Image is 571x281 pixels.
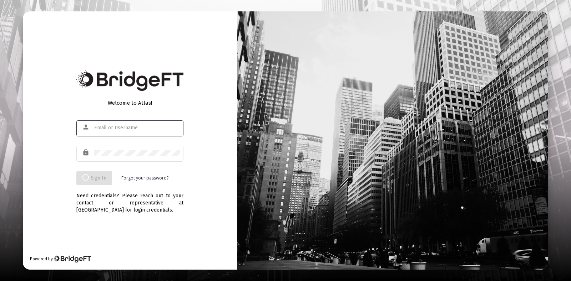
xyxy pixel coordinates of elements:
[82,148,91,157] mat-icon: lock
[121,175,168,182] a: Forgot your password?
[82,175,106,181] span: Sign In
[94,125,180,131] input: Email or Username
[54,255,91,262] img: Bridge Financial Technology Logo
[76,99,183,106] div: Welcome to Atlas!
[76,71,183,91] img: Bridge Financial Technology Logo
[82,123,91,131] mat-icon: person
[76,185,183,214] div: Need credentials? Please reach out to your contact or representative at [GEOGRAPHIC_DATA] for log...
[30,255,91,262] div: Powered by
[76,171,112,185] button: Sign In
